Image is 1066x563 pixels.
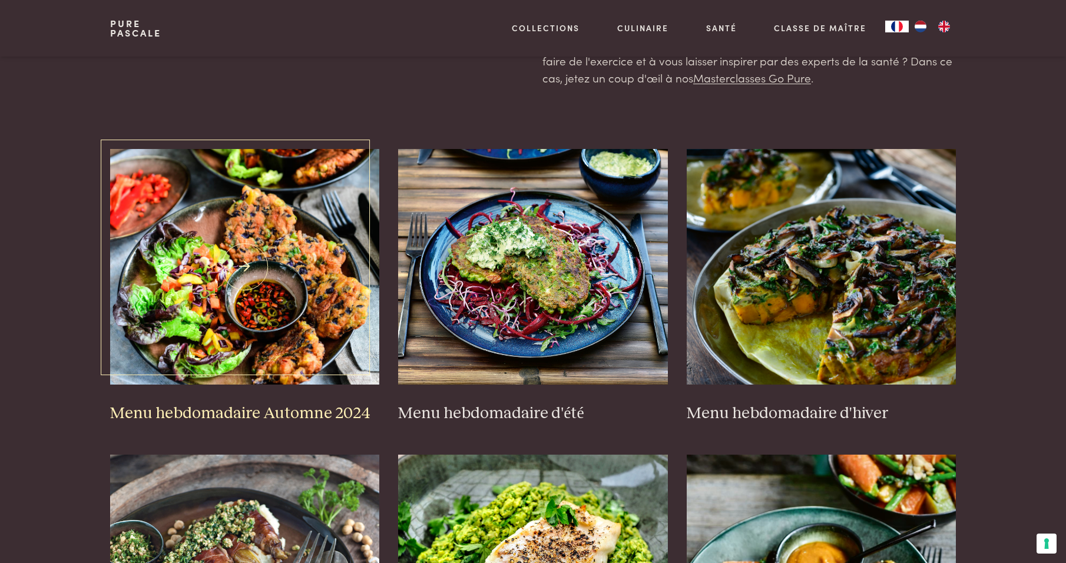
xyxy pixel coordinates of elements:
[110,149,380,423] a: Menu hebdomadaire Automne 2024 Menu hebdomadaire Automne 2024
[110,403,380,424] h3: Menu hebdomadaire Automne 2024
[687,149,956,385] img: Menu hebdomadaire d'hiver
[110,19,161,38] a: PurePascale
[398,403,668,424] h3: Menu hebdomadaire d'été
[885,21,956,32] aside: Language selected: Français
[542,36,956,87] p: D'ailleurs, aimeriez-vous passer une semaine avec nous à manger sainement, à faire de l'exercice ...
[932,21,956,32] a: EN
[706,22,737,34] a: Santé
[398,149,668,423] a: Menu hebdomadaire d'été Menu hebdomadaire d'été
[1037,534,1057,554] button: Vos préférences en matière de consentement pour les technologies de suivi
[512,22,580,34] a: Collections
[885,21,909,32] div: Language
[687,149,956,423] a: Menu hebdomadaire d'hiver Menu hebdomadaire d'hiver
[693,69,811,85] a: Masterclasses Go Pure
[398,149,668,385] img: Menu hebdomadaire d'été
[909,21,956,32] ul: Language list
[617,22,668,34] a: Culinaire
[885,21,909,32] a: FR
[687,403,956,424] h3: Menu hebdomadaire d'hiver
[909,21,932,32] a: NL
[110,149,380,385] img: Menu hebdomadaire Automne 2024
[774,22,866,34] a: Classe de maître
